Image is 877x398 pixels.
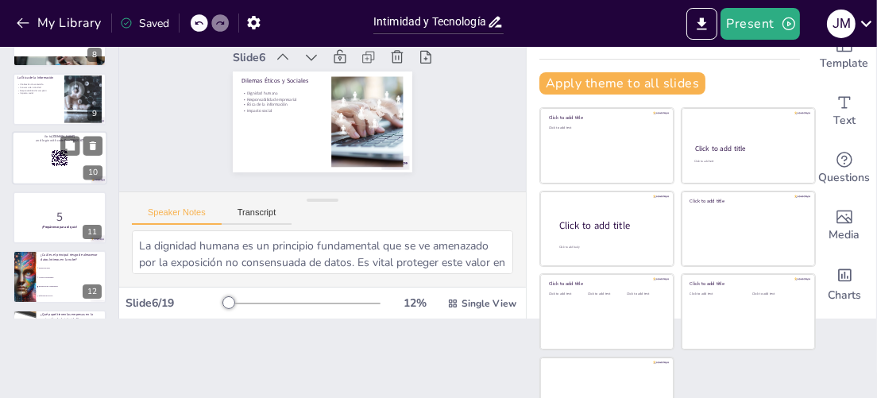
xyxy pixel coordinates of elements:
div: Add text boxes [813,83,876,140]
strong: [DOMAIN_NAME] [52,134,75,138]
div: 12 % [396,296,435,311]
div: Click to add body [559,245,659,249]
span: Questions [819,169,871,187]
span: Media [829,226,860,244]
button: My Library [12,10,108,36]
div: 12 [13,250,106,303]
div: Click to add text [752,292,802,296]
p: Dignidad humana [242,83,323,97]
span: Pérdida de datos [39,267,106,269]
div: Click to add title [690,198,804,204]
p: La Ética de la Información [17,75,60,80]
textarea: La dignidad humana es un principio fundamental que se ve amenazado por la exposición no consensua... [132,230,513,274]
div: Add ready made slides [813,25,876,83]
p: ¿Cuál es el principal riesgo de almacenar datos íntimos en la nube? [41,253,102,261]
p: 5 [17,208,102,226]
div: Click to add text [588,292,624,296]
p: Consumo de intimidad [17,86,60,89]
div: Slide 6 [237,41,271,59]
span: Acceso no autorizado [39,276,106,278]
div: Saved [120,16,169,31]
div: 9 [87,106,102,121]
button: Apply theme to all slides [539,72,705,95]
p: and login with code [17,139,102,144]
div: Click to add text [627,292,663,296]
div: Add images, graphics, shapes or video [813,197,876,254]
div: 8 [87,48,102,62]
button: Speaker Notes [132,207,222,225]
div: J M [827,10,856,38]
div: 12 [83,284,102,299]
button: Present [721,8,800,40]
div: 10 [83,166,102,180]
input: Insert title [373,10,487,33]
div: 11 [13,191,106,244]
div: Add charts and graphs [813,254,876,311]
div: Click to add title [559,218,661,232]
div: Click to add title [695,144,801,153]
button: J M [827,8,856,40]
p: Dilemas Éticos y Sociales [244,68,325,85]
div: Slide 6 / 19 [126,296,228,311]
div: Click to add title [690,280,804,287]
p: Impacto social [241,99,322,114]
p: Go to [17,134,102,139]
p: ¿Qué papel tienen las empresas en la protección de la intimidad? [41,312,102,321]
span: Template [821,55,869,72]
div: Click to add text [694,160,800,164]
div: Click to add text [549,126,663,130]
button: Duplicate Slide [60,137,79,156]
div: Click to add text [690,292,740,296]
button: Transcript [222,207,292,225]
p: Responsabilidad al compartir [17,89,60,92]
button: Delete Slide [83,137,102,156]
p: Ética de la información [241,94,323,108]
div: Add a table [813,311,876,369]
p: Responsabilidad empresarial [242,88,323,102]
div: 10 [12,132,107,186]
div: Click to add title [549,280,663,287]
div: Click to add title [549,114,663,121]
div: 9 [13,73,106,126]
p: Impacto social [17,92,60,95]
p: Viralización de contenido [17,83,60,87]
span: Dificultad de acceso [39,296,106,297]
span: Exposición no consensuada [39,286,106,288]
span: Text [833,112,856,129]
span: Single View [462,297,516,310]
div: Get real-time input from your audience [813,140,876,197]
div: 11 [83,225,102,239]
button: Export to PowerPoint [686,8,717,40]
span: Charts [828,287,861,304]
strong: ¡Prepárense para el quiz! [42,225,76,229]
div: Click to add text [549,292,585,296]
